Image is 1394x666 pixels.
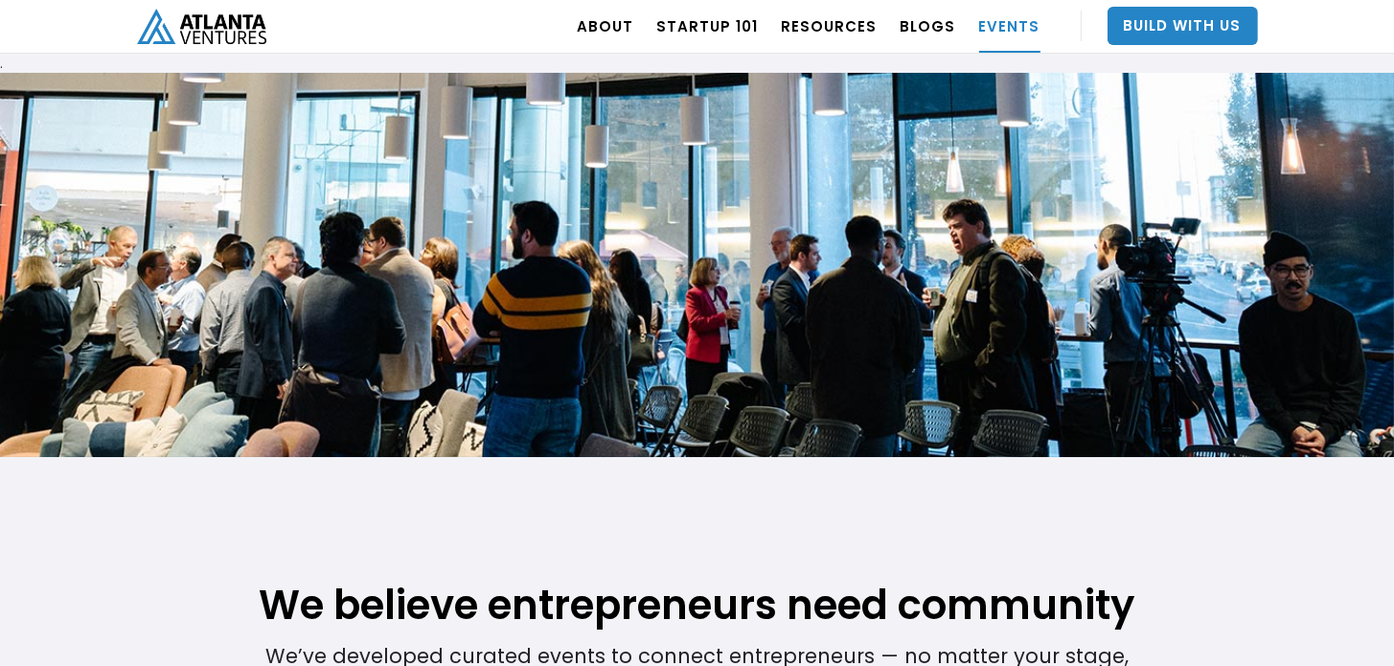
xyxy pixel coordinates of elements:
a: Build With Us [1108,7,1258,45]
h1: We believe entrepreneurs need community [156,482,1239,632]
